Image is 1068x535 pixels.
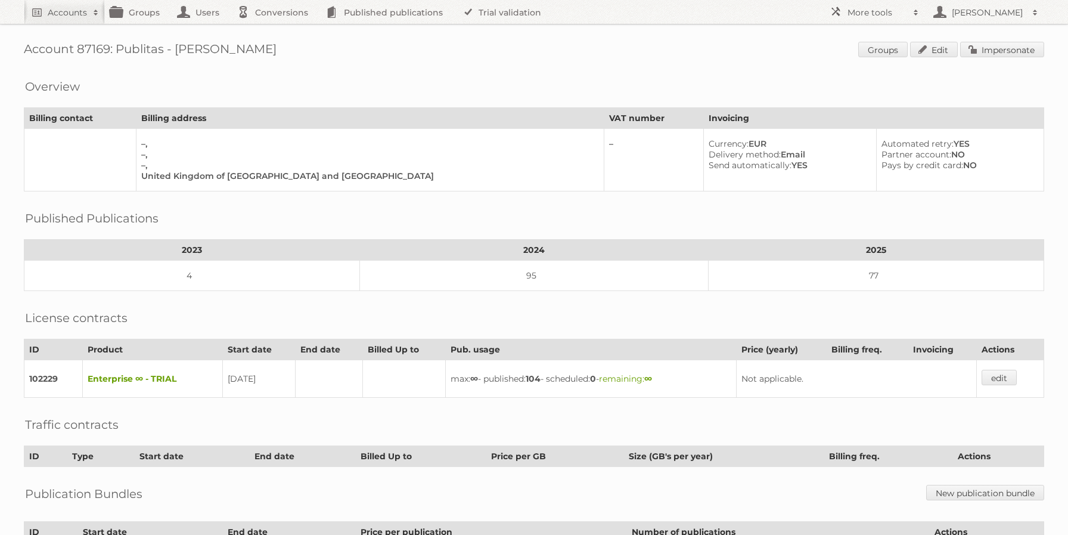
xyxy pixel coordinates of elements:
[24,261,360,291] td: 4
[604,108,703,129] th: VAT number
[709,240,1044,261] th: 2025
[737,339,827,360] th: Price (yearly)
[590,373,596,384] strong: 0
[141,171,594,181] div: United Kingdom of [GEOGRAPHIC_DATA] and [GEOGRAPHIC_DATA]
[67,446,135,467] th: Type
[827,339,908,360] th: Billing freq.
[881,160,963,171] span: Pays by credit card:
[709,160,867,171] div: YES
[881,149,951,160] span: Partner account:
[222,339,296,360] th: Start date
[445,360,737,398] td: max: - published: - scheduled: -
[976,339,1044,360] th: Actions
[222,360,296,398] td: [DATE]
[25,416,119,434] h2: Traffic contracts
[604,129,703,191] td: –
[709,149,781,160] span: Delivery method:
[926,485,1044,500] a: New publication bundle
[359,240,708,261] th: 2024
[24,446,67,467] th: ID
[949,7,1026,18] h2: [PERSON_NAME]
[363,339,446,360] th: Billed Up to
[982,370,1017,385] a: edit
[599,373,652,384] span: remaining:
[25,209,159,227] h2: Published Publications
[359,261,708,291] td: 95
[881,149,1034,160] div: NO
[703,108,1044,129] th: Invoicing
[24,240,360,261] th: 2023
[960,42,1044,57] a: Impersonate
[824,446,953,467] th: Billing freq.
[141,160,594,171] div: –,
[445,339,737,360] th: Pub. usage
[25,309,128,327] h2: License contracts
[24,108,136,129] th: Billing contact
[48,7,87,18] h2: Accounts
[709,160,791,171] span: Send automatically:
[24,42,1044,60] h1: Account 87169: Publitas - [PERSON_NAME]
[709,149,867,160] div: Email
[356,446,486,467] th: Billed Up to
[486,446,623,467] th: Price per GB
[25,78,80,95] h2: Overview
[24,339,83,360] th: ID
[83,339,222,360] th: Product
[249,446,355,467] th: End date
[644,373,652,384] strong: ∞
[709,138,867,149] div: EUR
[141,149,594,160] div: –,
[858,42,908,57] a: Groups
[83,360,222,398] td: Enterprise ∞ - TRIAL
[25,485,142,503] h2: Publication Bundles
[136,108,604,129] th: Billing address
[134,446,249,467] th: Start date
[908,339,976,360] th: Invoicing
[141,138,594,149] div: –,
[624,446,824,467] th: Size (GB's per year)
[24,360,83,398] td: 102229
[709,138,749,149] span: Currency:
[953,446,1044,467] th: Actions
[709,261,1044,291] td: 77
[526,373,541,384] strong: 104
[737,360,976,398] td: Not applicable.
[881,138,954,149] span: Automated retry:
[296,339,363,360] th: End date
[847,7,907,18] h2: More tools
[881,160,1034,171] div: NO
[881,138,1034,149] div: YES
[910,42,958,57] a: Edit
[470,373,478,384] strong: ∞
